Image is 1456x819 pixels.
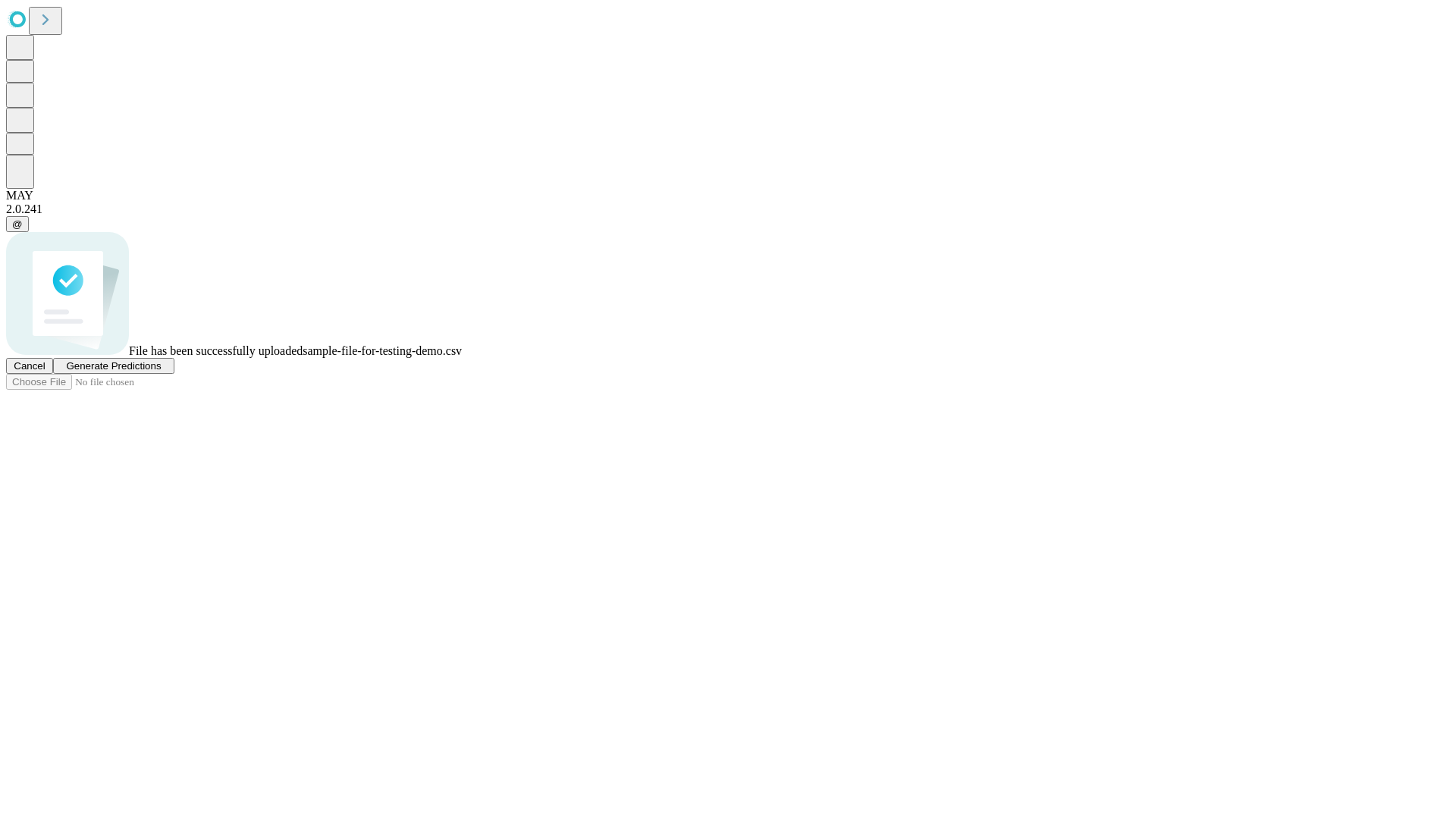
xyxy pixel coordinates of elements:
span: Cancel [14,360,45,372]
span: Generate Predictions [66,360,161,372]
span: sample-file-for-testing-demo.csv [303,344,462,357]
button: @ [6,216,29,232]
span: @ [12,218,23,230]
span: File has been successfully uploaded [129,344,303,357]
button: Cancel [6,358,53,374]
button: Generate Predictions [53,358,174,374]
div: MAY [6,189,1450,202]
div: 2.0.241 [6,202,1450,216]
